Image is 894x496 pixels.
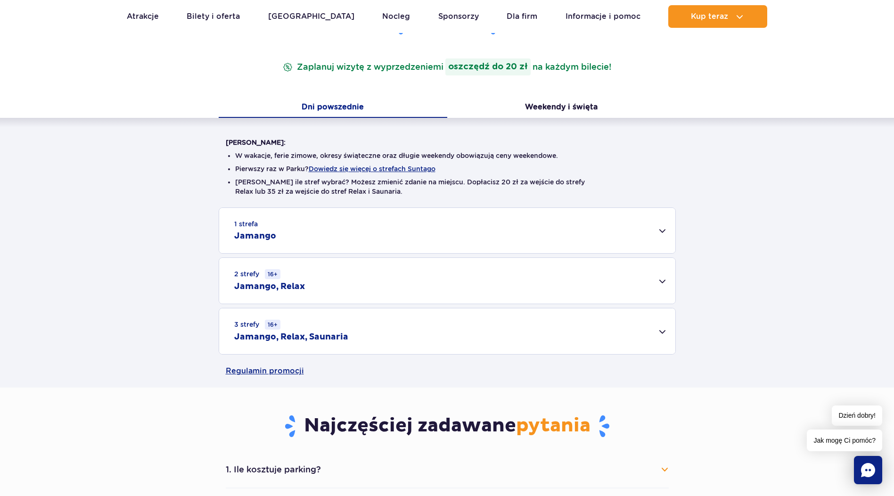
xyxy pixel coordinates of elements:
small: 16+ [265,320,280,330]
a: Informacje i pomoc [566,5,640,28]
span: Jak mogę Ci pomóc? [807,430,882,451]
button: 1. Ile kosztuje parking? [226,459,669,480]
span: pytania [516,414,591,438]
li: [PERSON_NAME] ile stref wybrać? Możesz zmienić zdanie na miejscu. Dopłacisz 20 zł za wejście do s... [235,177,659,196]
strong: oszczędź do 20 zł [445,58,531,75]
a: Bilety i oferta [187,5,240,28]
a: [GEOGRAPHIC_DATA] [268,5,354,28]
li: W wakacje, ferie zimowe, okresy świąteczne oraz długie weekendy obowiązują ceny weekendowe. [235,151,659,160]
p: Zaplanuj wizytę z wyprzedzeniem na każdym bilecie! [281,58,613,75]
a: Regulamin promocji [226,355,669,388]
button: Dni powszednie [219,98,447,118]
div: Chat [854,456,882,484]
a: Atrakcje [127,5,159,28]
a: Nocleg [382,5,410,28]
h2: Jamango [234,231,276,242]
strong: [PERSON_NAME]: [226,139,286,146]
button: Kup teraz [668,5,767,28]
button: Weekendy i święta [447,98,676,118]
small: 1 strefa [234,219,258,229]
h2: Jamango, Relax, Saunaria [234,331,348,343]
small: 2 strefy [234,269,280,279]
li: Pierwszy raz w Parku? [235,164,659,174]
button: Dowiedz się więcej o strefach Suntago [309,165,435,173]
a: Dla firm [507,5,537,28]
span: Kup teraz [691,12,728,21]
h3: Najczęściej zadawane [226,414,669,438]
a: Sponsorzy [438,5,479,28]
small: 3 strefy [234,320,280,330]
h2: Jamango, Relax [234,281,305,292]
span: Dzień dobry! [832,405,882,426]
small: 16+ [265,269,280,279]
